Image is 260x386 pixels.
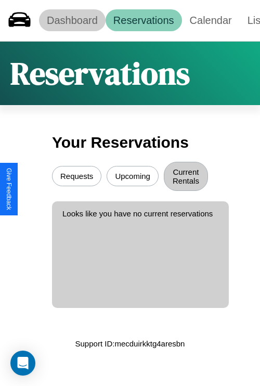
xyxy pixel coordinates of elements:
button: Current Rentals [164,162,208,191]
h3: Your Reservations [52,128,208,157]
div: Give Feedback [5,168,12,210]
p: Support ID: mecduirkktg4aresbn [75,337,185,351]
h1: Reservations [10,52,190,95]
button: Upcoming [107,166,159,186]
a: Dashboard [39,9,106,31]
button: Requests [52,166,101,186]
a: Reservations [106,9,182,31]
div: Open Intercom Messenger [10,351,35,376]
p: Looks like you have no current reservations [62,207,218,221]
a: Calendar [182,9,240,31]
